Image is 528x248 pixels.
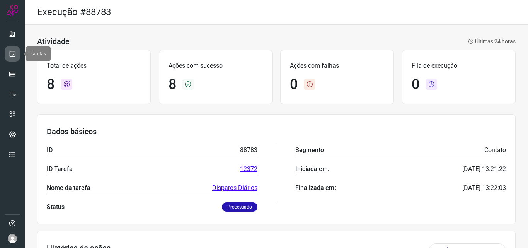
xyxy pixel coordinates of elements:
[212,183,257,193] a: Disparos Diários
[412,76,419,93] h1: 0
[47,202,65,212] p: Status
[37,7,111,18] h2: Execução #88783
[47,145,53,155] p: ID
[462,183,506,193] p: [DATE] 13:22:03
[484,145,506,155] p: Contato
[47,61,141,70] p: Total de ações
[468,38,516,46] p: Últimas 24 horas
[7,5,18,16] img: Logo
[240,145,257,155] p: 88783
[295,145,324,155] p: Segmento
[412,61,506,70] p: Fila de execução
[37,37,70,46] h3: Atividade
[169,76,176,93] h1: 8
[169,61,263,70] p: Ações com sucesso
[240,164,257,174] a: 12372
[8,234,17,243] img: avatar-user-boy.jpg
[47,76,55,93] h1: 8
[462,164,506,174] p: [DATE] 13:21:22
[295,183,336,193] p: Finalizada em:
[295,164,329,174] p: Iniciada em:
[222,202,257,212] p: Processado
[47,127,506,136] h3: Dados básicos
[47,164,73,174] p: ID Tarefa
[290,76,298,93] h1: 0
[290,61,384,70] p: Ações com falhas
[31,51,46,56] span: Tarefas
[47,183,90,193] p: Nome da tarefa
